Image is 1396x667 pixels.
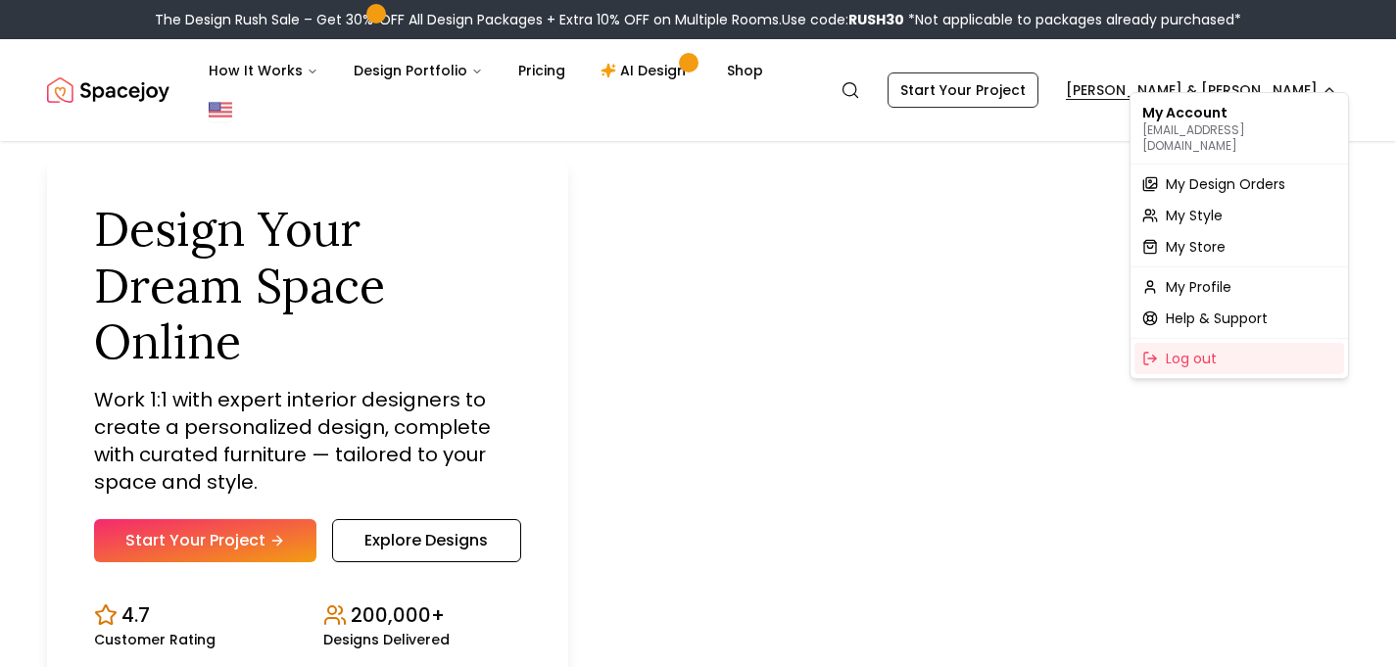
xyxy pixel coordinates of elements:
a: My Profile [1134,271,1344,303]
a: My Style [1134,200,1344,231]
p: [EMAIL_ADDRESS][DOMAIN_NAME] [1142,122,1336,154]
span: My Profile [1166,277,1231,297]
a: My Design Orders [1134,168,1344,200]
a: Help & Support [1134,303,1344,334]
span: My Design Orders [1166,174,1285,194]
span: Help & Support [1166,309,1268,328]
span: My Store [1166,237,1226,257]
div: My Account [1134,97,1344,160]
span: My Style [1166,206,1223,225]
span: Log out [1166,349,1217,368]
div: [PERSON_NAME] & [PERSON_NAME] [1130,92,1349,379]
a: My Store [1134,231,1344,262]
